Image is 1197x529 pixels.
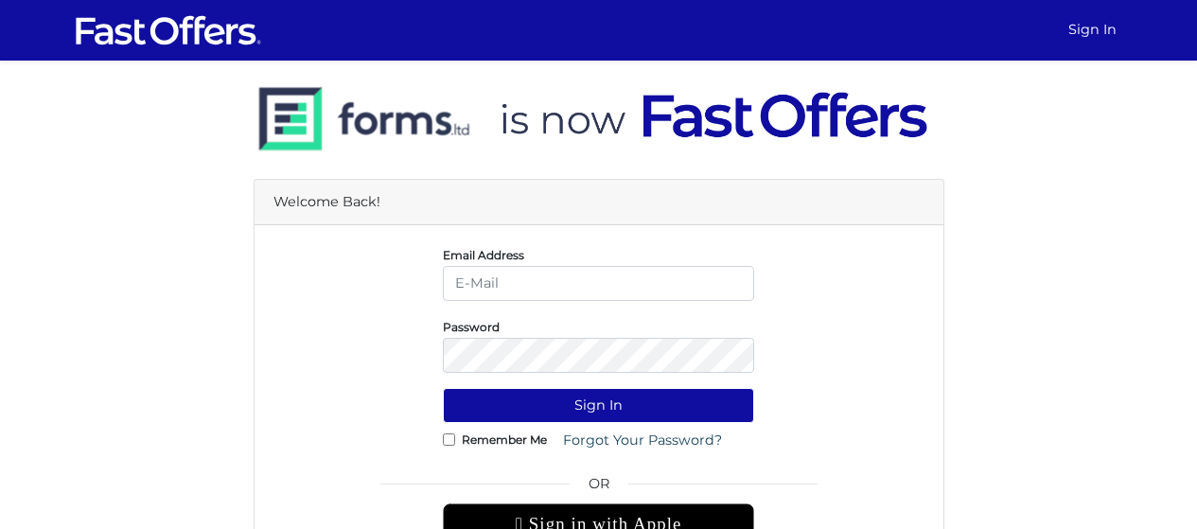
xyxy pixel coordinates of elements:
[443,473,754,503] span: OR
[255,180,943,225] div: Welcome Back!
[443,266,754,301] input: E-Mail
[443,253,524,257] label: Email Address
[462,437,547,442] label: Remember Me
[443,388,754,423] button: Sign In
[1061,11,1124,48] a: Sign In
[551,423,734,458] a: Forgot Your Password?
[443,325,500,329] label: Password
